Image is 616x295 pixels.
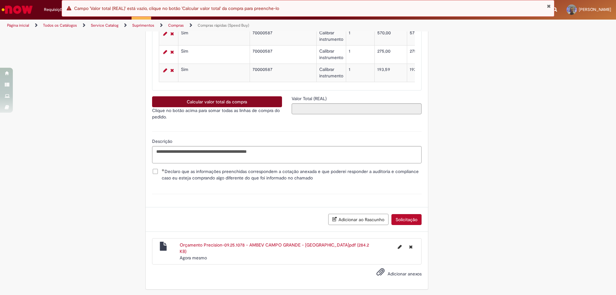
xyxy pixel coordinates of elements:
[316,46,346,64] td: Calibrar instrumento
[316,27,346,46] td: Calibrar instrumento
[375,266,386,281] button: Adicionar anexos
[168,23,184,28] a: Compras
[178,27,250,46] td: Sim
[1,3,34,16] img: ServiceNow
[198,23,249,28] a: Compras rápidas (Speed Buy)
[132,23,154,28] a: Suprimentos
[374,46,407,64] td: 275,00
[169,48,175,56] a: Remover linha 2
[292,103,422,114] input: Valor Total (REAL)
[407,27,448,46] td: 570,00
[292,96,328,101] span: Somente leitura - Valor Total (REAL)
[74,5,279,11] span: Campo 'Valor total (REAL)' está vazio, clique no botão 'Calcular valor total' da compra para pree...
[162,66,169,74] a: Editar Linha 3
[407,46,448,64] td: 275,00
[44,6,66,13] span: Requisições
[91,23,118,28] a: Service Catalog
[394,242,406,252] button: Editar nome de arquivo Orçamento Precision-09.25.1078 - AMBEV CAMPO GRANDE - RJ.pdf
[5,20,406,31] ul: Trilhas de página
[152,146,422,163] textarea: Descrição
[328,214,389,225] button: Adicionar ao Rascunho
[178,64,250,82] td: Sim
[346,64,374,82] td: 1
[388,271,422,277] span: Adicionar anexos
[152,96,282,107] button: Calcular valor total da compra
[405,242,416,252] button: Excluir Orçamento Precision-09.25.1078 - AMBEV CAMPO GRANDE - RJ.pdf
[7,23,29,28] a: Página inicial
[579,7,611,12] span: [PERSON_NAME]
[169,30,175,38] a: Remover linha 1
[547,4,551,9] button: Fechar Notificação
[374,27,407,46] td: 570,00
[407,64,448,82] td: 193,59
[178,46,250,64] td: Sim
[180,255,207,261] time: 29/09/2025 10:01:51
[43,23,77,28] a: Todos os Catálogos
[169,66,175,74] a: Remover linha 3
[152,138,174,144] span: Descrição
[180,255,207,261] span: Agora mesmo
[292,95,328,102] label: Somente leitura - Valor Total (REAL)
[162,30,169,38] a: Editar Linha 1
[374,64,407,82] td: 193,59
[152,107,282,120] p: Clique no botão acima para somar todas as linhas de compra do pedido.
[316,64,346,82] td: Calibrar instrumento
[162,169,165,171] span: Obrigatório Preenchido
[250,64,316,82] td: 70000587
[346,27,374,46] td: 1
[346,46,374,64] td: 1
[250,46,316,64] td: 70000587
[391,214,422,225] button: Solicitação
[162,48,169,56] a: Editar Linha 2
[180,242,369,254] a: Orçamento Precision-09.25.1078 - AMBEV CAMPO GRANDE - [GEOGRAPHIC_DATA]pdf (284.2 KB)
[250,27,316,46] td: 70000587
[162,168,422,181] span: Declaro que as informações preenchidas correspondem a cotação anexada e que poderei responder a a...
